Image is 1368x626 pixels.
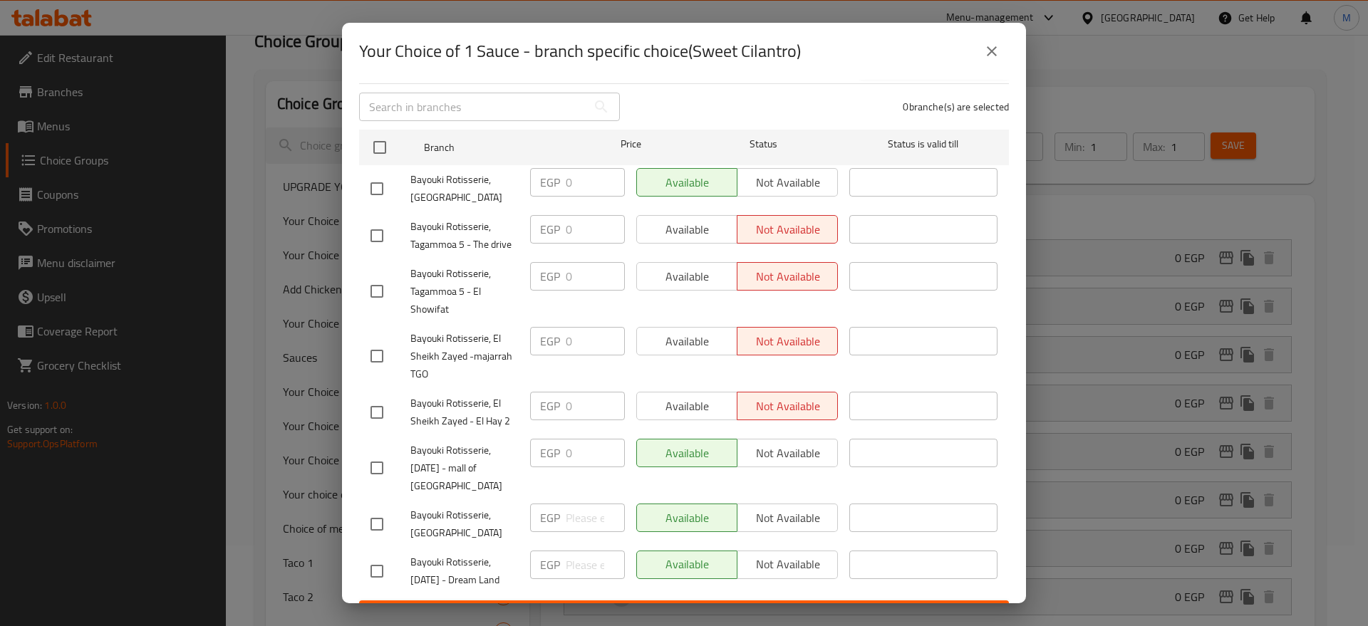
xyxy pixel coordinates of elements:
[540,397,560,414] p: EGP
[975,34,1009,68] button: close
[540,509,560,526] p: EGP
[410,506,519,542] span: Bayouki Rotisserie, [GEOGRAPHIC_DATA]
[566,262,625,291] input: Please enter price
[410,395,519,430] span: Bayouki Rotisserie, El Sheikh Zayed - El Hay 2
[410,442,519,495] span: Bayouki Rotisserie, [DATE] - mall of [GEOGRAPHIC_DATA]
[359,93,587,121] input: Search in branches
[540,556,560,573] p: EGP
[540,221,560,238] p: EGP
[566,551,625,579] input: Please enter price
[410,330,519,383] span: Bayouki Rotisserie, El Sheikh Zayed -majarrah TGO
[540,444,560,461] p: EGP
[566,392,625,420] input: Please enter price
[410,553,519,589] span: Bayouki Rotisserie, [DATE] - Dream Land
[540,333,560,350] p: EGP
[566,168,625,197] input: Please enter price
[566,439,625,467] input: Please enter price
[566,215,625,244] input: Please enter price
[359,40,801,63] h2: Your Choice of 1 Sauce - branch specific choice(Sweet Cilantro)
[584,135,678,153] span: Price
[410,171,519,207] span: Bayouki Rotisserie, [GEOGRAPHIC_DATA]
[410,265,519,318] span: Bayouki Rotisserie, Tagammoa 5 - El Showifat
[849,135,997,153] span: Status is valid till
[566,327,625,355] input: Please enter price
[690,135,838,153] span: Status
[903,100,1009,114] p: 0 branche(s) are selected
[540,174,560,191] p: EGP
[410,218,519,254] span: Bayouki Rotisserie, Tagammoa 5 - The drive
[566,504,625,532] input: Please enter price
[424,139,572,157] span: Branch
[540,268,560,285] p: EGP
